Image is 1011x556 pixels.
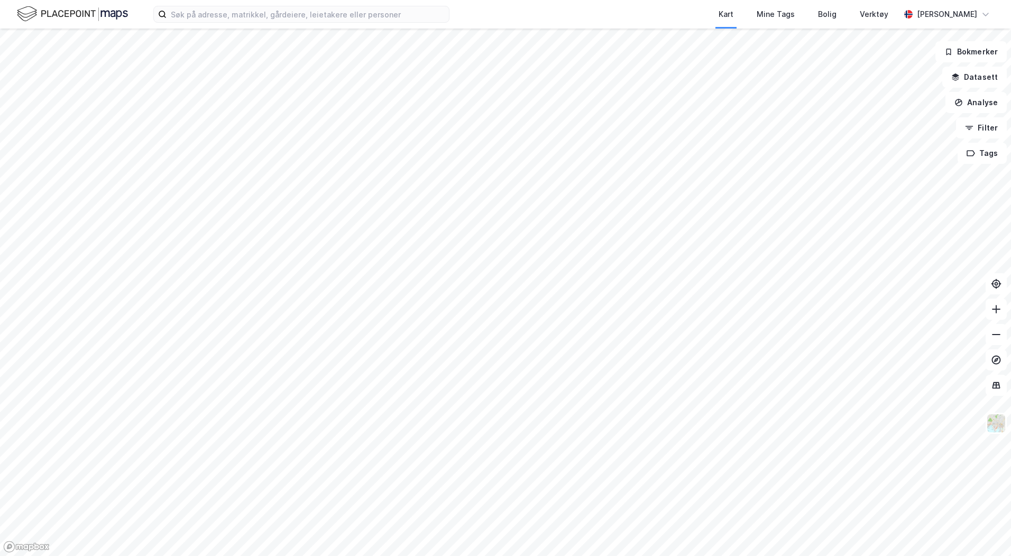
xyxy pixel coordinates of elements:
[167,6,449,22] input: Søk på adresse, matrikkel, gårdeiere, leietakere eller personer
[958,505,1011,556] iframe: Chat Widget
[917,8,977,21] div: [PERSON_NAME]
[818,8,837,21] div: Bolig
[17,5,128,23] img: logo.f888ab2527a4732fd821a326f86c7f29.svg
[860,8,888,21] div: Verktøy
[719,8,733,21] div: Kart
[757,8,795,21] div: Mine Tags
